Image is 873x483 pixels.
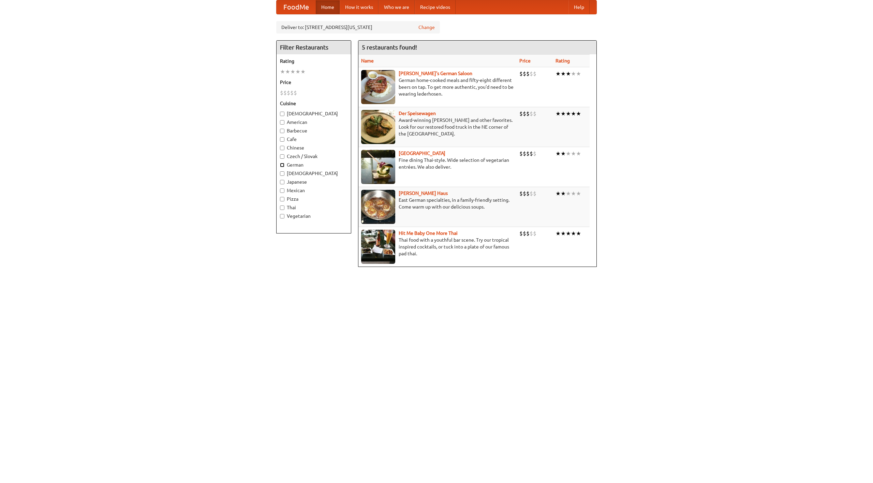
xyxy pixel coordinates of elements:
h5: Price [280,79,347,86]
li: ★ [571,110,576,117]
li: $ [519,190,523,197]
li: $ [283,89,287,97]
input: American [280,120,284,125]
li: $ [526,150,530,157]
label: Vegetarian [280,213,347,219]
label: Mexican [280,187,347,194]
li: ★ [571,230,576,237]
li: $ [530,230,533,237]
li: ★ [576,190,581,197]
li: $ [530,70,533,77]
a: How it works [340,0,379,14]
li: $ [526,190,530,197]
li: ★ [295,68,300,75]
li: ★ [556,70,561,77]
label: American [280,119,347,126]
li: $ [523,70,526,77]
li: ★ [561,190,566,197]
label: Barbecue [280,127,347,134]
p: East German specialties, in a family-friendly setting. Come warm up with our delicious soups. [361,197,514,210]
a: Der Speisewagen [399,111,436,116]
label: Cafe [280,136,347,143]
li: $ [519,230,523,237]
label: Thai [280,204,347,211]
li: ★ [576,70,581,77]
li: ★ [285,68,290,75]
input: Japanese [280,180,284,184]
li: $ [519,110,523,117]
a: Who we are [379,0,415,14]
a: [PERSON_NAME]'s German Saloon [399,71,472,76]
a: [GEOGRAPHIC_DATA] [399,151,445,156]
label: German [280,161,347,168]
li: $ [523,150,526,157]
li: ★ [300,68,306,75]
li: ★ [561,230,566,237]
li: ★ [561,70,566,77]
li: $ [533,150,536,157]
a: Change [418,24,435,31]
li: $ [526,230,530,237]
label: Czech / Slovak [280,153,347,160]
p: Award-winning [PERSON_NAME] and other favorites. Look for our restored food truck in the NE corne... [361,117,514,137]
li: $ [523,190,526,197]
a: Recipe videos [415,0,456,14]
p: German home-cooked meals and fifty-eight different beers on tap. To get more authentic, you'd nee... [361,77,514,97]
li: $ [533,70,536,77]
li: $ [526,70,530,77]
li: $ [290,89,294,97]
a: Hit Me Baby One More Thai [399,230,458,236]
li: ★ [566,190,571,197]
li: $ [280,89,283,97]
h5: Rating [280,58,347,65]
input: Pizza [280,197,284,201]
li: ★ [566,70,571,77]
li: ★ [571,70,576,77]
li: $ [533,190,536,197]
label: [DEMOGRAPHIC_DATA] [280,110,347,117]
h4: Filter Restaurants [277,41,351,54]
label: [DEMOGRAPHIC_DATA] [280,170,347,177]
input: Czech / Slovak [280,154,284,159]
a: Home [316,0,340,14]
a: Help [568,0,590,14]
li: ★ [556,190,561,197]
a: FoodMe [277,0,316,14]
label: Chinese [280,144,347,151]
li: $ [530,150,533,157]
input: German [280,163,284,167]
h5: Cuisine [280,100,347,107]
li: $ [287,89,290,97]
input: Vegetarian [280,214,284,218]
li: $ [533,110,536,117]
li: ★ [280,68,285,75]
img: satay.jpg [361,150,395,184]
img: esthers.jpg [361,70,395,104]
a: Price [519,58,531,63]
li: ★ [556,150,561,157]
input: Barbecue [280,129,284,133]
li: ★ [566,150,571,157]
li: ★ [561,110,566,117]
p: Fine dining Thai-style. Wide selection of vegetarian entrées. We also deliver. [361,157,514,170]
li: $ [523,110,526,117]
p: Thai food with a youthful bar scene. Try our tropical inspired cocktails, or tuck into a plate of... [361,237,514,257]
a: [PERSON_NAME] Haus [399,190,448,196]
li: ★ [576,110,581,117]
li: ★ [566,230,571,237]
li: $ [294,89,297,97]
li: ★ [576,230,581,237]
li: $ [530,110,533,117]
img: kohlhaus.jpg [361,190,395,224]
a: Rating [556,58,570,63]
li: ★ [290,68,295,75]
input: [DEMOGRAPHIC_DATA] [280,112,284,116]
li: $ [523,230,526,237]
li: ★ [561,150,566,157]
ng-pluralize: 5 restaurants found! [362,44,417,51]
li: ★ [571,150,576,157]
